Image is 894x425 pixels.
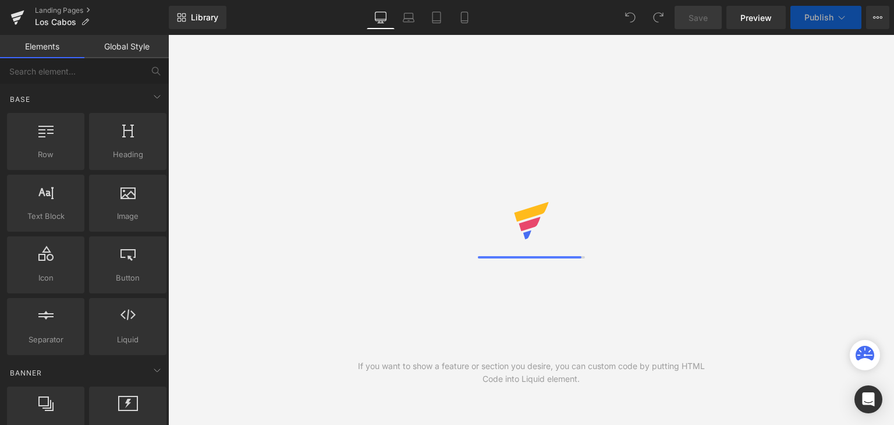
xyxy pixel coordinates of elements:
span: Image [93,210,163,222]
a: Tablet [423,6,450,29]
button: Publish [790,6,861,29]
a: Landing Pages [35,6,169,15]
span: Banner [9,367,43,378]
span: Los Cabos [35,17,76,27]
button: More [866,6,889,29]
button: Undo [619,6,642,29]
span: Button [93,272,163,284]
a: Laptop [395,6,423,29]
a: New Library [169,6,226,29]
a: Preview [726,6,786,29]
button: Redo [647,6,670,29]
span: Save [689,12,708,24]
span: Row [10,148,81,161]
span: Library [191,12,218,23]
span: Liquid [93,334,163,346]
span: Base [9,94,31,105]
div: If you want to show a feature or section you desire, you can custom code by putting HTML Code int... [350,360,713,385]
span: Publish [804,13,833,22]
span: Heading [93,148,163,161]
div: Open Intercom Messenger [854,385,882,413]
span: Separator [10,334,81,346]
span: Text Block [10,210,81,222]
span: Icon [10,272,81,284]
a: Mobile [450,6,478,29]
a: Desktop [367,6,395,29]
span: Preview [740,12,772,24]
a: Global Style [84,35,169,58]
